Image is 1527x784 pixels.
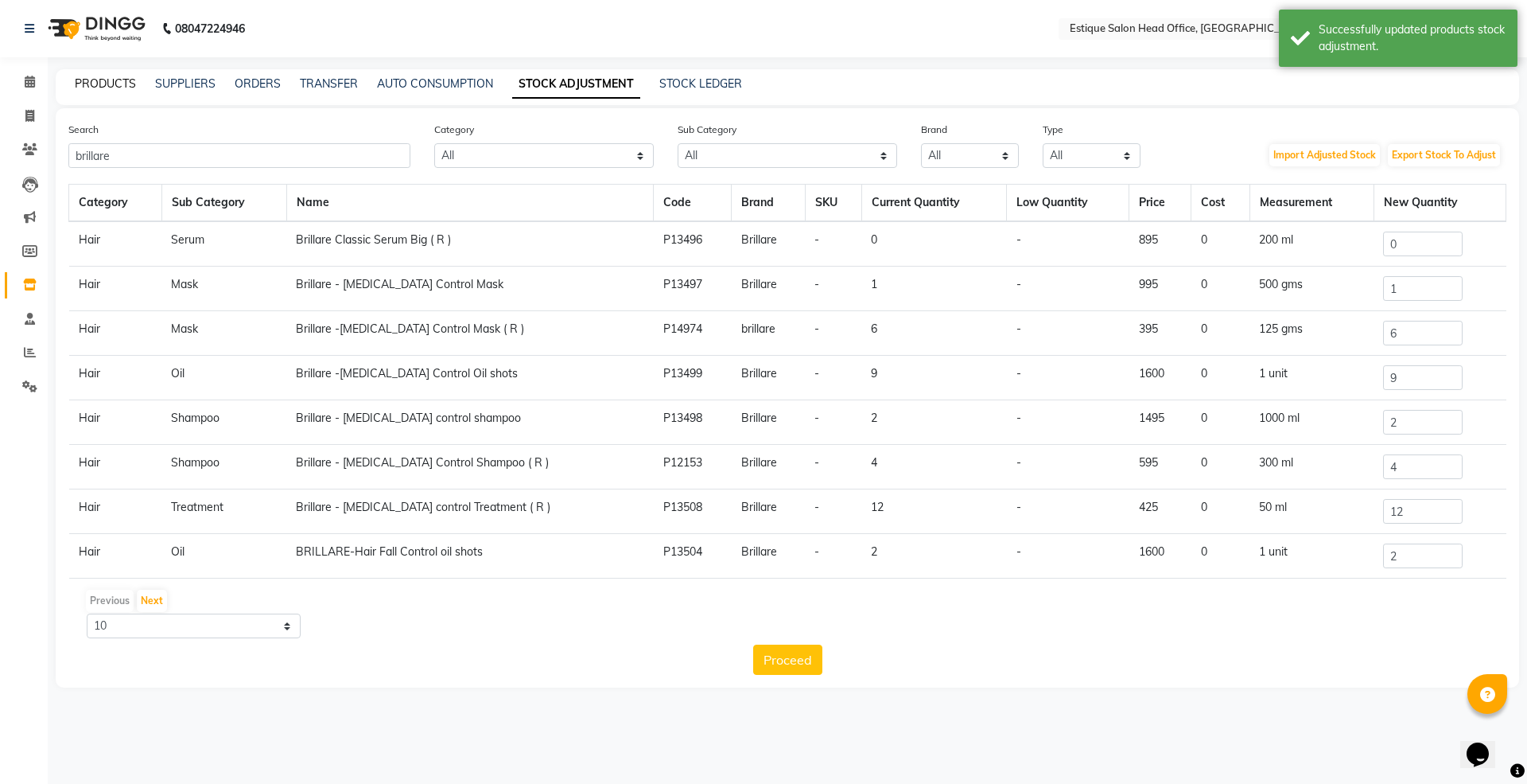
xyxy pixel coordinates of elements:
[1007,356,1129,400] td: -
[1269,144,1380,166] button: Import Adjusted Stock
[1007,185,1129,222] th: Low Quantity
[1129,356,1191,400] td: 1600
[286,490,653,534] td: Brillare - [MEDICAL_DATA] control Treatment ( R )
[75,76,136,91] a: PRODUCTS
[69,356,162,400] td: Hair
[805,221,861,267] td: -
[732,311,806,356] td: brillare
[1249,185,1374,222] th: Measurement
[1129,400,1191,445] td: 1495
[654,221,732,267] td: P13496
[1191,400,1250,445] td: 0
[69,185,162,222] th: Category
[1249,311,1374,356] td: 125 gms
[805,445,861,490] td: -
[1249,221,1374,267] td: 200 ml
[659,76,742,91] a: STOCK LEDGER
[654,185,732,222] th: Code
[161,221,286,267] td: Serum
[654,445,732,490] td: P12153
[512,70,640,99] a: STOCK ADJUSTMENT
[732,534,806,579] td: Brillare
[175,6,245,51] b: 08047224946
[805,490,861,534] td: -
[1191,579,1250,623] td: 0
[861,534,1006,579] td: 2
[753,645,822,675] button: Proceed
[69,490,162,534] td: Hair
[861,445,1006,490] td: 4
[861,490,1006,534] td: 12
[1007,400,1129,445] td: -
[861,579,1006,623] td: 0
[161,579,286,623] td: Treatment
[69,534,162,579] td: Hair
[805,534,861,579] td: -
[286,534,653,579] td: BRILLARE-Hair Fall Control oil shots
[137,590,167,612] button: Next
[1249,356,1374,400] td: 1 unit
[41,6,150,51] img: logo
[861,356,1006,400] td: 9
[1319,21,1506,55] div: Successfully updated products stock adjustment.
[678,123,736,137] label: Sub Category
[805,267,861,311] td: -
[286,221,653,267] td: Brillare Classic Serum Big ( R )
[69,400,162,445] td: Hair
[1007,267,1129,311] td: -
[654,490,732,534] td: P13508
[861,267,1006,311] td: 1
[654,400,732,445] td: P13498
[1191,221,1250,267] td: 0
[861,311,1006,356] td: 6
[286,445,653,490] td: Brillare - [MEDICAL_DATA] Control Shampoo ( R )
[861,185,1006,222] th: Current Quantity
[654,579,732,623] td: P15069
[161,400,286,445] td: Shampoo
[732,185,806,222] th: Brand
[732,490,806,534] td: Brillare
[1249,267,1374,311] td: 500 gms
[1249,400,1374,445] td: 1000 ml
[286,579,653,623] td: Brillare - Hairfall control Treatment
[161,534,286,579] td: Oil
[1007,445,1129,490] td: -
[654,311,732,356] td: P14974
[1191,490,1250,534] td: 0
[805,400,861,445] td: -
[805,311,861,356] td: -
[861,400,1006,445] td: 2
[286,356,653,400] td: Brillare -[MEDICAL_DATA] Control Oil shots
[1388,144,1500,166] button: Export Stock To Adjust
[1129,267,1191,311] td: 995
[654,534,732,579] td: P13504
[1007,221,1129,267] td: -
[1129,534,1191,579] td: 1600
[732,445,806,490] td: Brillare
[235,76,281,91] a: ORDERS
[300,76,358,91] a: TRANSFER
[1191,445,1250,490] td: 0
[732,356,806,400] td: Brillare
[161,356,286,400] td: Oil
[732,221,806,267] td: Brillare
[68,143,410,168] input: Search Product
[69,311,162,356] td: Hair
[161,490,286,534] td: Treatment
[1007,311,1129,356] td: -
[69,221,162,267] td: Hair
[805,579,861,623] td: -
[1249,445,1374,490] td: 300 ml
[1129,311,1191,356] td: 395
[286,400,653,445] td: Brillare - [MEDICAL_DATA] control shampoo
[1129,490,1191,534] td: 425
[732,579,806,623] td: brillare
[1191,185,1250,222] th: Cost
[1129,221,1191,267] td: 895
[161,185,286,222] th: Sub Category
[732,267,806,311] td: Brillare
[1249,579,1374,623] td: 50 ml
[68,123,99,137] label: Search
[1191,311,1250,356] td: 0
[1249,534,1374,579] td: 1 unit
